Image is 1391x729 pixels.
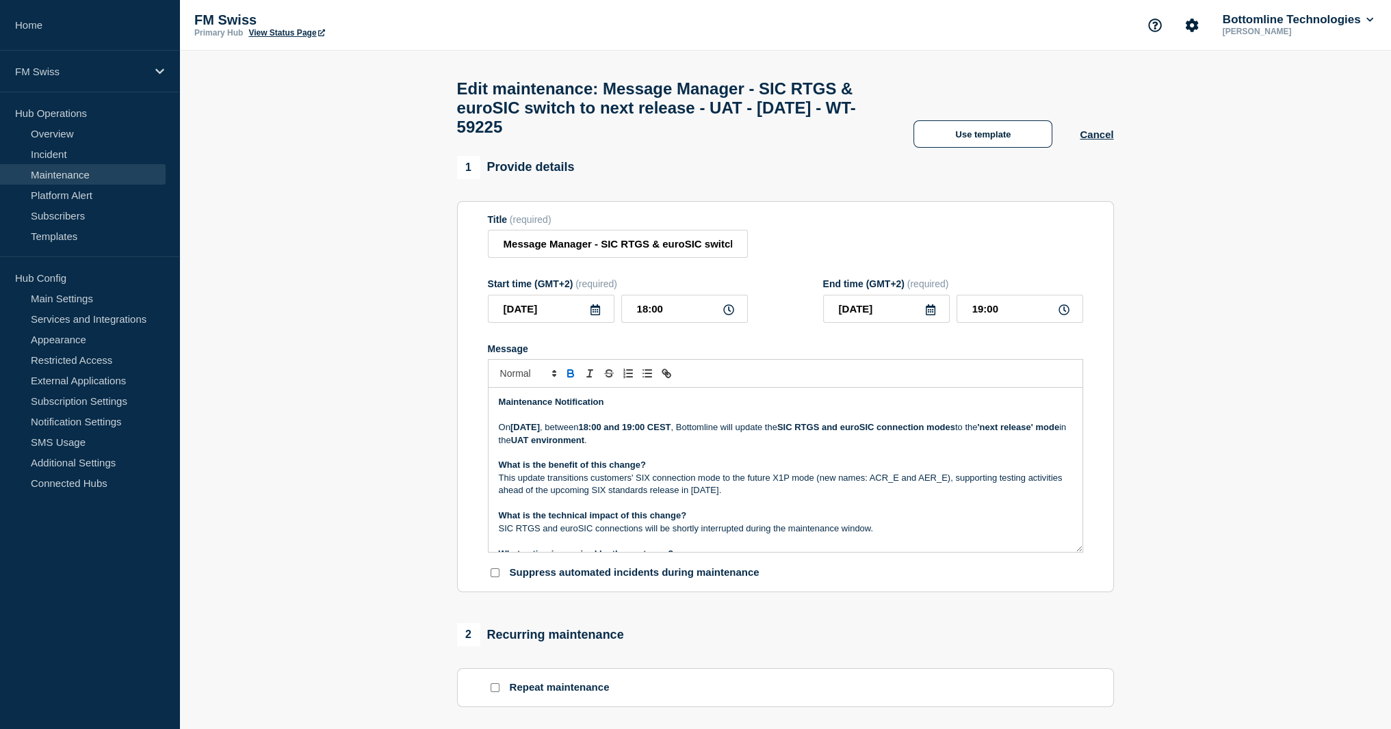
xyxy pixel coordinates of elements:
strong: Maintenance Notification [499,397,604,407]
button: Support [1141,11,1169,40]
p: FM Swiss [194,12,468,28]
button: Toggle bold text [561,365,580,382]
p: Repeat maintenance [510,681,610,694]
span: 1 [457,156,480,179]
button: Toggle bulleted list [638,365,657,382]
strong: What action is required by the customer? [499,548,674,559]
p: SIC RTGS and euroSIC connections will be shortly interrupted during the maintenance window. [499,522,1072,535]
span: (required) [510,214,551,225]
strong: What is the technical impact of this change? [499,510,687,520]
input: HH:MM [957,295,1083,323]
div: Provide details [457,156,575,179]
input: YYYY-MM-DD [488,295,614,323]
div: Title [488,214,748,225]
div: Start time (GMT+2) [488,278,748,289]
button: Toggle ordered list [619,365,638,382]
strong: UAT environment [511,435,584,445]
p: On , between , Bottomline will update the to the in the . [499,421,1072,447]
div: Recurring maintenance [457,623,624,646]
div: Message [489,388,1082,552]
span: (required) [907,278,949,289]
p: [PERSON_NAME] [1220,27,1362,36]
h1: Edit maintenance: Message Manager - SIC RTGS & euroSIC switch to next release - UAT - [DATE] - WT... [457,79,887,137]
strong: [DATE] [510,422,540,432]
div: End time (GMT+2) [823,278,1083,289]
input: YYYY-MM-DD [823,295,950,323]
strong: 'next release' mode [977,422,1059,432]
input: Title [488,230,748,258]
button: Toggle italic text [580,365,599,382]
input: Suppress automated incidents during maintenance [491,568,499,577]
strong: What is the benefit of this change? [499,460,646,470]
button: Toggle strikethrough text [599,365,619,382]
button: Use template [913,120,1052,148]
button: Toggle link [657,365,676,382]
input: HH:MM [621,295,748,323]
button: Cancel [1080,129,1113,140]
p: FM Swiss [15,66,146,77]
span: Font size [494,365,561,382]
span: (required) [575,278,617,289]
p: Primary Hub [194,28,243,38]
strong: SIC RTGS and euroSIC connection modes [777,422,955,432]
span: 2 [457,623,480,646]
div: Message [488,343,1083,354]
input: Repeat maintenance [491,683,499,692]
p: This update transitions customers' SIX connection mode to the future X1P mode (new names: ACR_E a... [499,472,1072,497]
p: Suppress automated incidents during maintenance [510,566,759,579]
strong: 18:00 and 19:00 CEST [578,422,671,432]
button: Account settings [1178,11,1206,40]
a: View Status Page [248,28,324,38]
button: Bottomline Technologies [1220,13,1376,27]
